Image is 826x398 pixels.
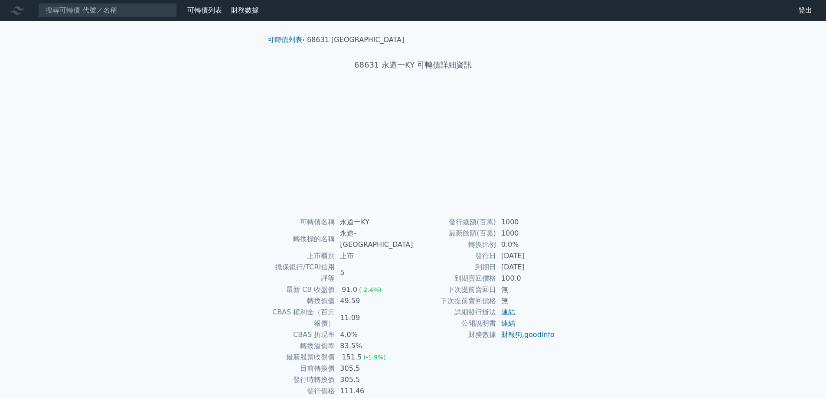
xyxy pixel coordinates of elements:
td: 轉換溢價率 [271,340,335,352]
td: 305.5 [335,363,413,374]
td: 無 [496,295,555,307]
td: 轉換比例 [413,239,496,250]
td: 可轉債名稱 [271,217,335,228]
td: 發行總額(百萬) [413,217,496,228]
td: 100.0 [496,273,555,284]
td: 發行時轉換價 [271,374,335,385]
td: 最新股票收盤價 [271,352,335,363]
td: 目前轉換價 [271,363,335,374]
td: 4.0% [335,329,413,340]
span: (-2.4%) [359,286,382,293]
td: 詳細發行辦法 [413,307,496,318]
input: 搜尋可轉債 代號／名稱 [38,3,177,18]
td: 上市 [335,250,413,262]
td: 轉換價值 [271,295,335,307]
td: , [496,329,555,340]
td: 83.5% [335,340,413,352]
td: 發行價格 [271,385,335,397]
td: 擔保銀行/TCRI信用評等 [271,262,335,284]
td: 永道-[GEOGRAPHIC_DATA] [335,228,413,250]
a: 財務數據 [231,6,259,14]
a: 連結 [501,319,515,327]
td: CBAS 權利金（百元報價） [271,307,335,329]
td: 到期日 [413,262,496,273]
td: 公開說明書 [413,318,496,329]
td: 49.59 [335,295,413,307]
li: › [268,35,305,45]
td: [DATE] [496,262,555,273]
li: 68631 [GEOGRAPHIC_DATA] [307,35,404,45]
td: 永道一KY [335,217,413,228]
td: 下次提前賣回價格 [413,295,496,307]
td: 最新 CB 收盤價 [271,284,335,295]
td: 無 [496,284,555,295]
a: 可轉債列表 [268,36,302,44]
td: 1000 [496,228,555,239]
td: 發行日 [413,250,496,262]
td: 1000 [496,217,555,228]
a: 登出 [791,3,819,17]
td: 111.46 [335,385,413,397]
td: 305.5 [335,374,413,385]
td: 11.09 [335,307,413,329]
a: 連結 [501,308,515,316]
a: 可轉債列表 [187,6,222,14]
a: goodinfo [524,330,555,339]
h1: 68631 永道一KY 可轉債詳細資訊 [261,59,566,71]
td: CBAS 折現率 [271,329,335,340]
span: (-1.9%) [363,354,386,361]
td: 轉換標的名稱 [271,228,335,250]
td: 下次提前賣回日 [413,284,496,295]
td: 到期賣回價格 [413,273,496,284]
td: [DATE] [496,250,555,262]
td: 0.0% [496,239,555,250]
td: 上市櫃別 [271,250,335,262]
td: 財務數據 [413,329,496,340]
div: 91.0 [340,284,359,295]
div: 151.5 [340,352,363,363]
td: 最新餘額(百萬) [413,228,496,239]
td: 5 [335,262,413,284]
a: 財報狗 [501,330,522,339]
